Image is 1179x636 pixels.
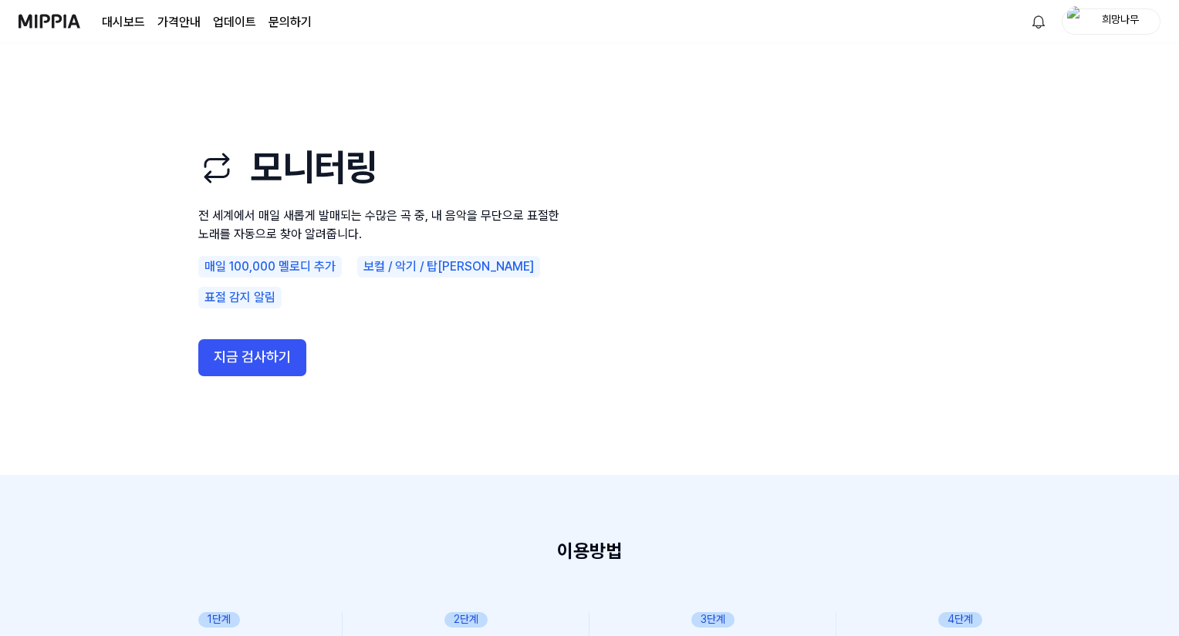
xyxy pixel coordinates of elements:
a: 문의하기 [269,13,312,32]
div: 매일 100,000 멜로디 추가 [198,256,342,278]
button: 지금 검사하기 [198,339,306,376]
div: 희망나무 [1090,12,1150,29]
button: profile희망나무 [1062,8,1160,35]
a: 업데이트 [213,13,256,32]
h1: 모니터링 [198,142,569,193]
img: profile [1067,6,1086,37]
div: 1단계 [198,612,240,628]
div: 4단계 [938,612,982,628]
p: 전 세계에서 매일 새롭게 발매되는 수많은 곡 중, 내 음악을 무단으로 표절한 노래를 자동으로 찾아 알려줍니다. [198,207,569,244]
a: 가격안내 [157,13,201,32]
a: 대시보드 [102,13,145,32]
div: 이용방법 [34,537,1145,566]
div: 보컬 / 악기 / 탑[PERSON_NAME] [357,256,540,278]
div: 2단계 [444,612,488,628]
div: 3단계 [691,612,735,628]
img: 알림 [1029,12,1048,31]
div: 표절 감지 알림 [198,287,282,308]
